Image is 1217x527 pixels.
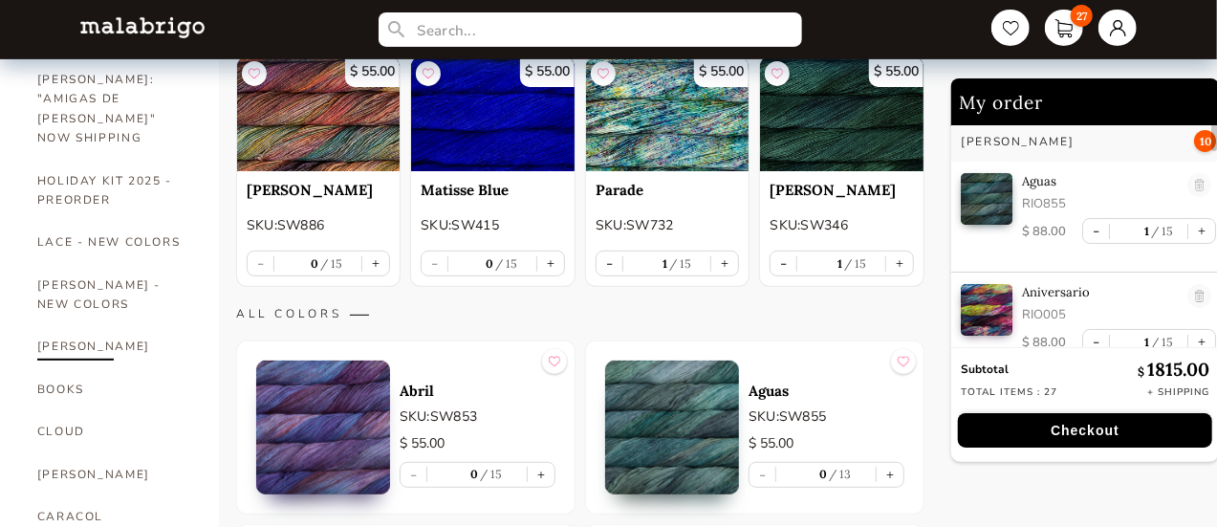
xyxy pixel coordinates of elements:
[596,181,740,199] a: Parade
[842,256,867,271] label: 15
[1188,219,1215,243] button: +
[694,56,749,87] p: $ 55.00
[1147,385,1209,399] p: + Shipping
[256,361,390,494] img: 0.jpg
[1022,306,1178,323] p: RIO005
[597,252,622,275] button: -
[961,385,1057,399] p: Total items : 27
[37,221,190,263] a: LACE - NEW COLORS
[411,56,575,171] img: Matisse Blue
[877,463,903,487] button: +
[236,306,924,321] p: ALL COLORS
[1138,358,1209,381] p: 1815.00
[379,12,801,47] input: Search...
[760,56,924,171] a: $ 55.00
[520,56,575,87] p: $ 55.00
[1022,195,1178,212] p: RIO855
[362,252,389,275] button: +
[411,56,575,171] a: $ 55.00
[760,56,924,171] img: Fiona
[37,264,190,326] a: [PERSON_NAME] - NEW COLORS
[400,433,555,454] p: $ 55.00
[247,181,391,199] a: [PERSON_NAME]
[493,256,518,271] label: 15
[1071,5,1093,27] span: 27
[400,406,555,427] p: SKU: SW853
[886,252,913,275] button: +
[961,362,1009,377] strong: Subtotal
[421,215,565,235] p: SKU: SW415
[37,410,190,452] a: CLOUD
[1150,224,1175,238] label: 15
[37,368,190,410] a: BOOKS
[1138,364,1147,379] span: $
[345,56,400,87] p: $ 55.00
[1083,330,1109,354] button: -
[586,56,750,171] img: Parade
[247,215,391,235] p: SKU: SW886
[770,181,914,199] a: [PERSON_NAME]
[961,284,1012,336] img: 0.jpg
[237,56,401,171] img: Diana
[80,17,205,37] img: L5WsItTXhTFtyxb3tkNoXNspfcfOAAWlbXYcuBTUg0FA22wzaAJ6kXiYLTb6coiuTfQf1mE2HwVko7IAAAAASUVORK5CYII=
[596,215,740,235] p: SKU: SW732
[1083,219,1109,243] button: -
[771,252,796,275] button: -
[400,382,555,400] a: Abril
[1022,223,1066,240] p: $ 88.00
[421,181,565,199] a: Matisse Blue
[961,134,1074,149] h3: [PERSON_NAME]
[770,215,914,235] p: SKU: SW346
[537,252,564,275] button: +
[37,325,190,367] a: [PERSON_NAME]
[1150,335,1175,349] label: 15
[749,433,904,454] p: $ 55.00
[749,382,904,400] a: Aguas
[478,467,503,481] label: 15
[958,413,1212,448] button: Checkout
[749,406,904,427] p: SKU: SW855
[827,467,852,481] label: 13
[37,58,190,160] a: [PERSON_NAME]: "AMIGAS DE [PERSON_NAME]" NOW SHIPPING
[869,56,924,87] p: $ 55.00
[605,361,739,494] img: 0.jpg
[1045,10,1083,46] a: 27
[37,160,190,222] a: HOLIDAY KIT 2025 - PREORDER
[1188,330,1215,354] button: +
[318,256,343,271] label: 15
[237,56,401,171] a: $ 55.00
[586,56,750,171] a: $ 55.00
[711,252,738,275] button: +
[1022,284,1178,300] p: Aniversario
[1022,334,1066,351] p: $ 88.00
[668,256,693,271] label: 15
[961,173,1012,225] img: 0.jpg
[1194,130,1216,152] span: 10
[1022,173,1178,189] p: Aguas
[37,453,190,495] a: [PERSON_NAME]
[528,463,554,487] button: +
